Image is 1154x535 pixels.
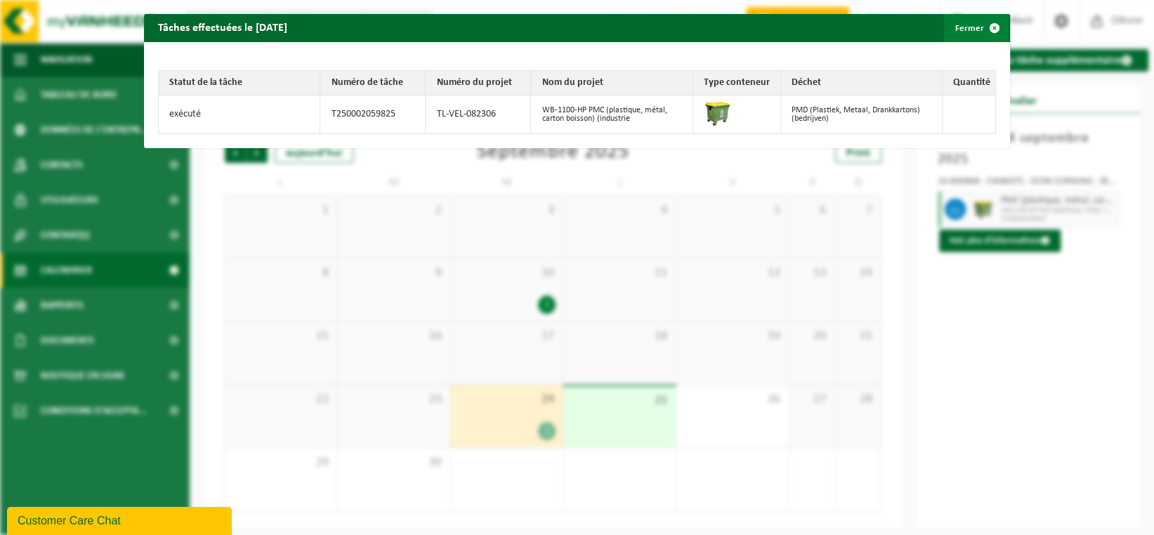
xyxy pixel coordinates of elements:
h2: Tâches effectuées le [DATE] [144,14,301,41]
th: Numéro du projet [426,71,531,95]
th: Quantité [943,71,995,95]
td: T250002059825 [320,95,426,133]
td: TL-VEL-082306 [426,95,531,133]
td: exécuté [159,95,320,133]
button: Fermer [944,14,1009,42]
td: PMD (Plastiek, Metaal, Drankkartons) (bedrijven) [781,95,943,133]
td: WB-1100-HP PMC (plastique, métal, carton boisson) (industrie [531,95,693,133]
th: Numéro de tâche [320,71,426,95]
th: Statut de la tâche [159,71,320,95]
th: Nom du projet [531,71,693,95]
iframe: chat widget [7,504,235,535]
th: Déchet [781,71,943,95]
img: WB-1100-HPE-GN-50 [704,99,732,127]
th: Type conteneur [693,71,781,95]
